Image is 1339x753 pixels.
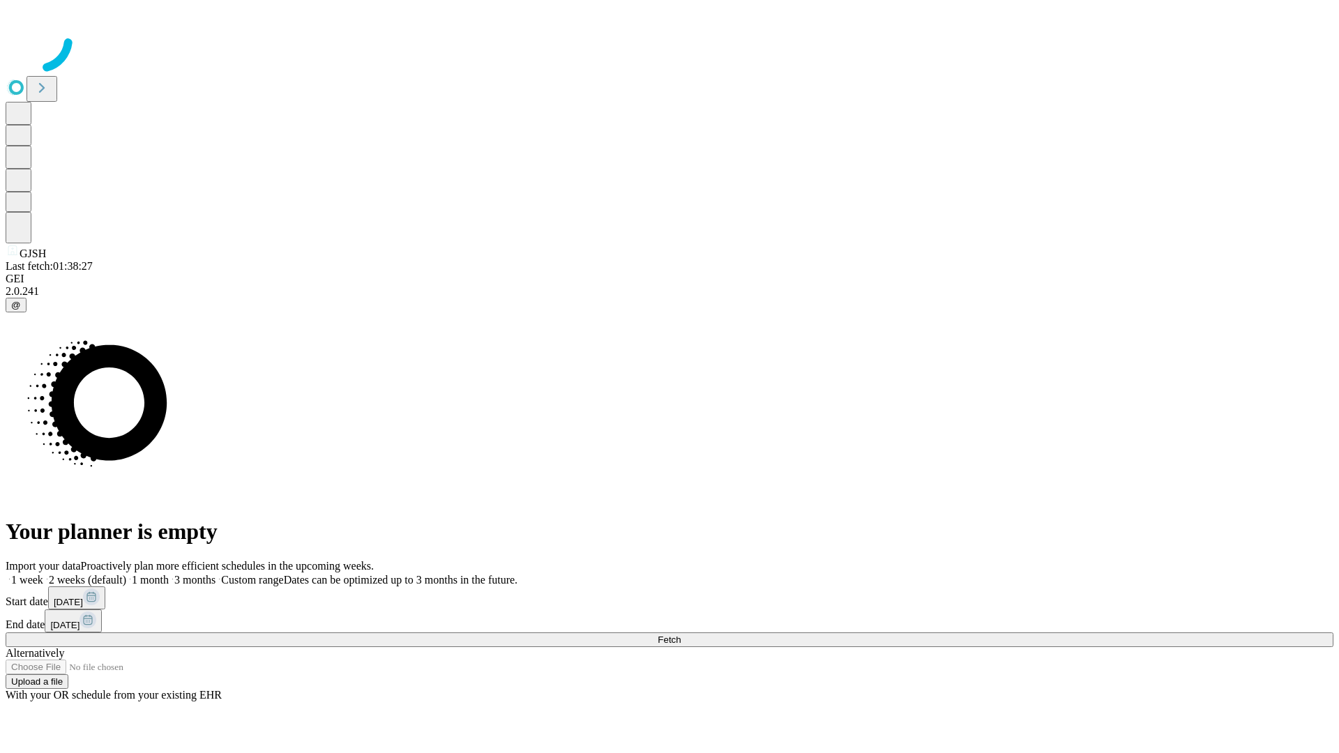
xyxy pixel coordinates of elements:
[6,298,27,312] button: @
[6,674,68,689] button: Upload a file
[6,609,1333,632] div: End date
[6,273,1333,285] div: GEI
[11,300,21,310] span: @
[221,574,283,586] span: Custom range
[20,248,46,259] span: GJSH
[6,560,81,572] span: Import your data
[6,632,1333,647] button: Fetch
[658,634,681,645] span: Fetch
[6,519,1333,545] h1: Your planner is empty
[48,586,105,609] button: [DATE]
[6,260,93,272] span: Last fetch: 01:38:27
[174,574,215,586] span: 3 months
[132,574,169,586] span: 1 month
[50,620,80,630] span: [DATE]
[6,285,1333,298] div: 2.0.241
[45,609,102,632] button: [DATE]
[54,597,83,607] span: [DATE]
[49,574,126,586] span: 2 weeks (default)
[6,689,222,701] span: With your OR schedule from your existing EHR
[284,574,517,586] span: Dates can be optimized up to 3 months in the future.
[81,560,374,572] span: Proactively plan more efficient schedules in the upcoming weeks.
[6,647,64,659] span: Alternatively
[6,586,1333,609] div: Start date
[11,574,43,586] span: 1 week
